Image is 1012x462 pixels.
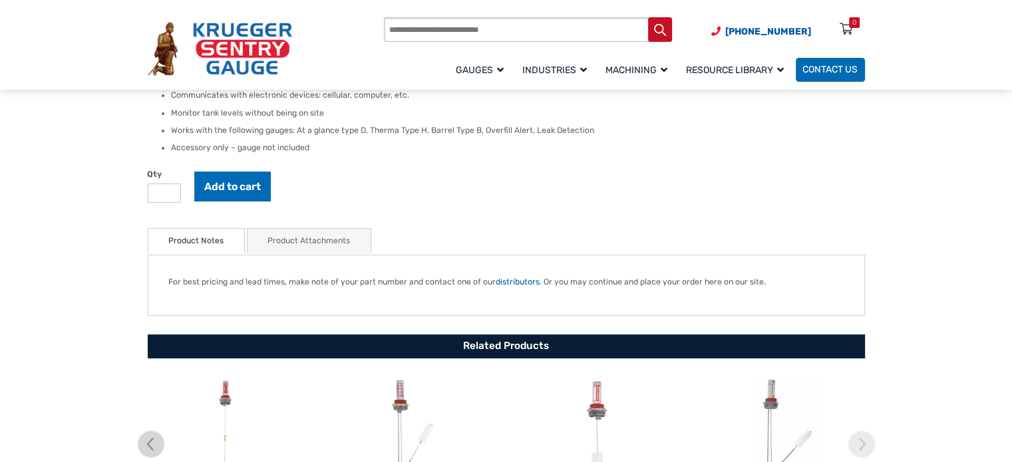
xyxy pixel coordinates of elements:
li: Monitor tank levels without being on site [171,108,865,120]
img: Krueger Sentry Gauge [148,22,292,75]
a: Product Attachments [267,229,350,253]
a: Gauges [449,56,516,83]
li: Works with the following gauges: At a glance type D, Therma Type H, Barrel Type B, Overfill Alert... [171,125,865,137]
a: Industries [516,56,599,83]
a: Contact Us [796,58,865,82]
span: Contact Us [802,64,858,76]
input: Product quantity [148,183,182,203]
a: Product Notes [168,229,224,253]
li: Communicates with electronic devices: cellular, computer, etc. [171,90,865,102]
span: [PHONE_NUMBER] [725,26,811,37]
span: Industries [522,64,587,76]
img: chevron-left.svg [138,431,164,457]
a: distributors [496,277,540,287]
span: Machining [605,64,667,76]
a: Resource Library [679,56,796,83]
span: Resource Library [686,64,784,76]
div: 0 [852,17,856,28]
button: Add to cart [194,172,271,202]
a: Phone Number (920) 434-8860 [711,25,811,39]
p: For best pricing and lead times, make note of your part number and contact one of our . Or you ma... [168,276,844,288]
a: Machining [599,56,679,83]
img: chevron-right.svg [848,431,875,457]
h2: Related Products [148,334,865,359]
span: Gauges [456,64,504,76]
li: Accessory only – gauge not included [171,142,865,154]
